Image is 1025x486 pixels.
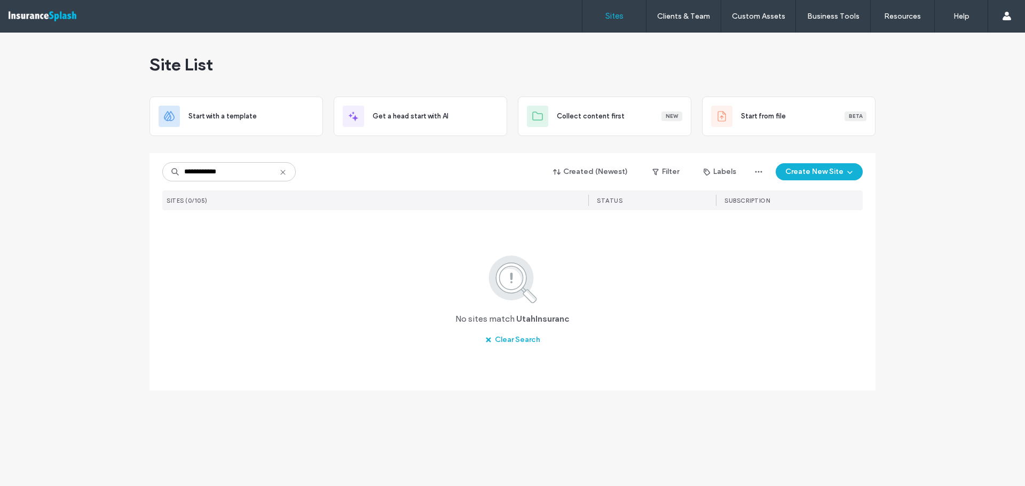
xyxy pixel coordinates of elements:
[474,253,551,305] img: search.svg
[557,111,625,122] span: Collect content first
[149,54,213,75] span: Site List
[661,111,682,121] div: New
[702,97,876,136] div: Start from fileBeta
[953,12,969,21] label: Help
[149,97,323,136] div: Start with a template
[188,111,257,122] span: Start with a template
[476,331,550,348] button: Clear Search
[807,12,860,21] label: Business Tools
[642,163,690,180] button: Filter
[518,97,691,136] div: Collect content firstNew
[516,313,570,325] span: UtahInsuranc
[605,11,624,21] label: Sites
[544,163,637,180] button: Created (Newest)
[455,313,515,325] span: No sites match
[694,163,746,180] button: Labels
[334,97,507,136] div: Get a head start with AI
[597,197,622,204] span: STATUS
[741,111,786,122] span: Start from file
[373,111,448,122] span: Get a head start with AI
[776,163,863,180] button: Create New Site
[845,111,866,121] div: Beta
[657,12,710,21] label: Clients & Team
[884,12,921,21] label: Resources
[732,12,785,21] label: Custom Assets
[724,197,770,204] span: SUBSCRIPTION
[24,7,46,17] span: Help
[167,197,208,204] span: SITES (0/105)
